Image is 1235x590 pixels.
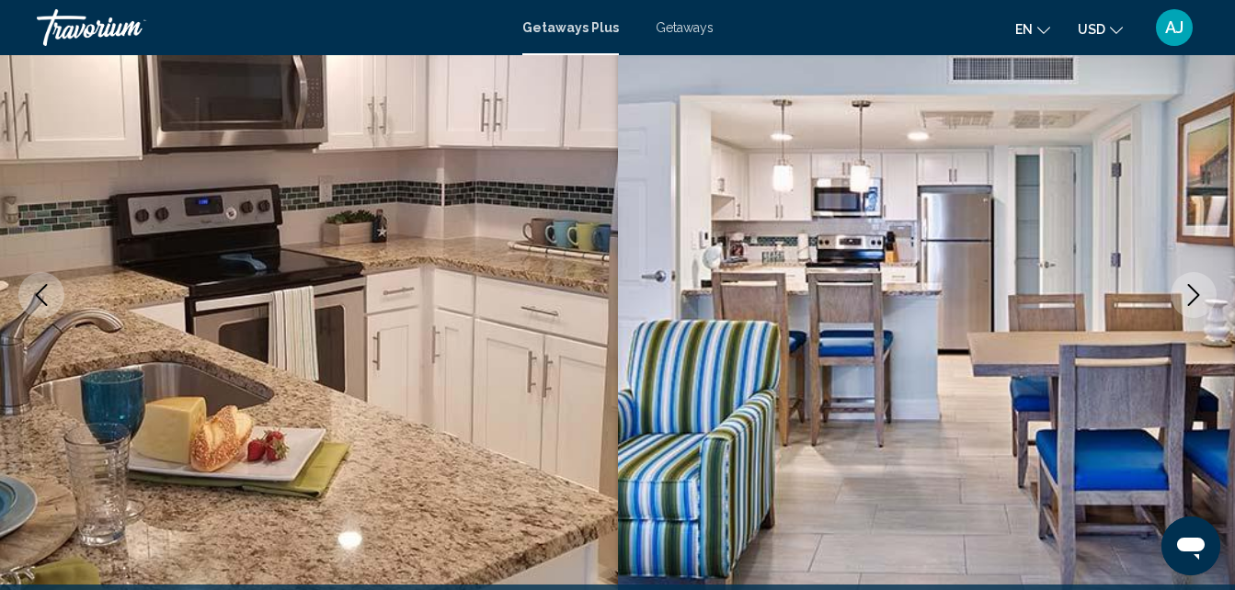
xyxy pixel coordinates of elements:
button: Change language [1015,16,1050,42]
span: AJ [1165,18,1184,37]
button: Next image [1171,272,1217,318]
a: Getaways Plus [522,20,619,35]
button: Change currency [1078,16,1123,42]
button: Previous image [18,272,64,318]
span: USD [1078,22,1105,37]
span: en [1015,22,1033,37]
a: Getaways [656,20,714,35]
iframe: Botón para iniciar la ventana de mensajería [1161,516,1220,575]
button: User Menu [1150,8,1198,47]
a: Travorium [37,9,504,46]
